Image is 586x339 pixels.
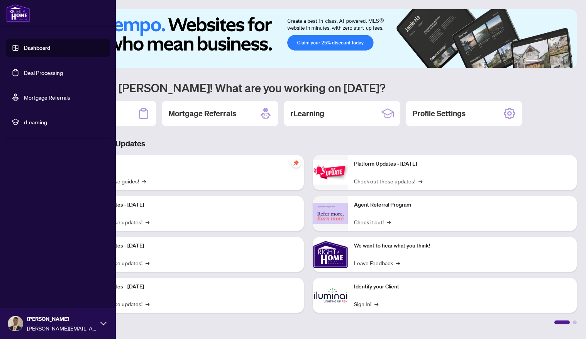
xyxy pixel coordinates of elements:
button: 5 [560,60,563,63]
p: Identify your Client [354,283,571,291]
button: 2 [541,60,544,63]
h1: Welcome back [PERSON_NAME]! What are you working on [DATE]? [40,80,577,95]
span: → [396,259,400,267]
p: Platform Updates - [DATE] [81,283,298,291]
img: Profile Icon [8,316,23,331]
button: 6 [566,60,569,63]
h2: Mortgage Referrals [168,108,236,119]
img: Slide 0 [40,9,577,68]
img: Platform Updates - June 23, 2025 [313,160,348,185]
a: Check out these updates!→ [354,177,422,185]
button: Open asap [555,312,578,335]
img: We want to hear what you think! [313,237,348,272]
span: → [146,300,149,308]
span: → [142,177,146,185]
h3: Brokerage & Industry Updates [40,138,577,149]
a: Leave Feedback→ [354,259,400,267]
span: → [387,218,391,226]
h2: Profile Settings [412,108,466,119]
a: Dashboard [24,44,50,51]
button: 4 [554,60,557,63]
p: Self-Help [81,160,298,168]
p: Platform Updates - [DATE] [81,201,298,209]
img: Agent Referral Program [313,203,348,224]
a: Mortgage Referrals [24,94,70,101]
img: Identify your Client [313,278,348,313]
img: logo [6,4,30,22]
p: Platform Updates - [DATE] [354,160,571,168]
a: Check it out!→ [354,218,391,226]
span: [PERSON_NAME] [27,315,97,323]
span: [PERSON_NAME][EMAIL_ADDRESS][DOMAIN_NAME] [27,324,97,332]
button: 1 [526,60,538,63]
span: → [418,177,422,185]
span: → [374,300,378,308]
span: → [146,259,149,267]
span: rLearning [24,118,104,126]
p: Platform Updates - [DATE] [81,242,298,250]
h2: rLearning [290,108,324,119]
a: Sign In!→ [354,300,378,308]
a: Deal Processing [24,69,63,76]
p: Agent Referral Program [354,201,571,209]
p: We want to hear what you think! [354,242,571,250]
button: 3 [547,60,550,63]
span: → [146,218,149,226]
span: pushpin [291,158,301,168]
